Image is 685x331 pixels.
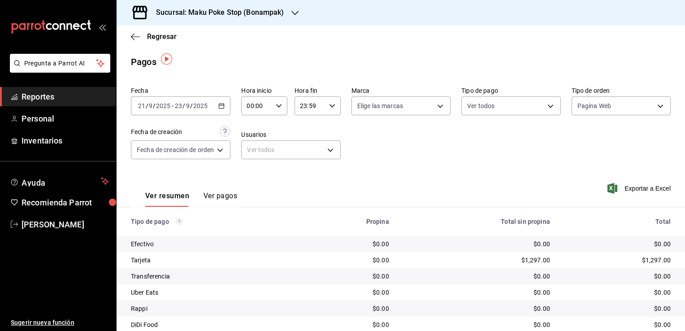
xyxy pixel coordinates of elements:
[149,7,284,18] h3: Sucursal: Maku Poke Stop (Bonampak)
[182,102,185,109] span: /
[10,54,110,73] button: Pregunta a Parrot AI
[131,320,295,329] div: DiDi Food
[145,192,237,207] div: navigation tabs
[572,87,671,94] label: Tipo de orden
[131,55,156,69] div: Pagos
[309,272,389,281] div: $0.00
[403,256,550,265] div: $1,297.00
[131,256,295,265] div: Tarjeta
[403,218,550,225] div: Total sin propina
[295,87,341,94] label: Hora fin
[309,240,389,248] div: $0.00
[22,135,109,147] span: Inventarios
[99,23,106,30] button: open_drawer_menu
[131,288,295,297] div: Uber Eats
[176,218,182,225] svg: Los pagos realizados con Pay y otras terminales son montos brutos.
[241,87,287,94] label: Hora inicio
[11,318,109,327] span: Sugerir nueva función
[24,59,96,68] span: Pregunta a Parrot AI
[564,218,671,225] div: Total
[131,272,295,281] div: Transferencia
[403,320,550,329] div: $0.00
[156,102,171,109] input: ----
[193,102,208,109] input: ----
[186,102,190,109] input: --
[351,87,451,94] label: Marca
[204,192,237,207] button: Ver pagos
[403,240,550,248] div: $0.00
[309,304,389,313] div: $0.00
[6,65,110,74] a: Pregunta a Parrot AI
[564,240,671,248] div: $0.00
[138,102,146,109] input: --
[564,304,671,313] div: $0.00
[131,32,177,41] button: Regresar
[309,288,389,297] div: $0.00
[22,196,109,209] span: Recomienda Parrot
[241,131,340,138] label: Usuarios
[467,101,494,110] span: Ver todos
[564,272,671,281] div: $0.00
[564,256,671,265] div: $1,297.00
[131,304,295,313] div: Rappi
[357,101,403,110] span: Elige las marcas
[241,140,340,159] div: Ver todos
[146,102,148,109] span: /
[309,320,389,329] div: $0.00
[564,288,671,297] div: $0.00
[131,87,230,94] label: Fecha
[22,91,109,103] span: Reportes
[148,102,153,109] input: --
[161,53,172,65] img: Tooltip marker
[190,102,193,109] span: /
[131,240,295,248] div: Efectivo
[609,183,671,194] button: Exportar a Excel
[131,127,182,137] div: Fecha de creación
[137,145,214,154] span: Fecha de creación de orden
[22,218,109,231] span: [PERSON_NAME]
[403,272,550,281] div: $0.00
[403,304,550,313] div: $0.00
[147,32,177,41] span: Regresar
[22,113,109,125] span: Personal
[564,320,671,329] div: $0.00
[174,102,182,109] input: --
[145,192,189,207] button: Ver resumen
[309,218,389,225] div: Propina
[153,102,156,109] span: /
[131,218,295,225] div: Tipo de pago
[461,87,560,94] label: Tipo de pago
[309,256,389,265] div: $0.00
[577,101,611,110] span: Pagina Web
[22,176,97,187] span: Ayuda
[172,102,173,109] span: -
[403,288,550,297] div: $0.00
